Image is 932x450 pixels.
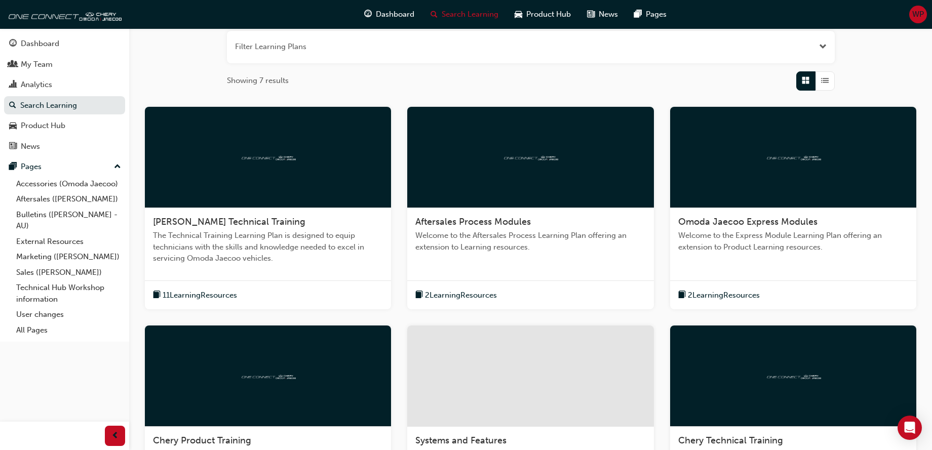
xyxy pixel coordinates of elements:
[21,59,53,70] div: My Team
[431,8,438,21] span: search-icon
[9,101,16,110] span: search-icon
[376,9,414,20] span: Dashboard
[227,75,289,87] span: Showing 7 results
[240,371,296,381] img: oneconnect
[153,230,383,264] span: The Technical Training Learning Plan is designed to equip technicians with the skills and knowled...
[579,4,626,25] a: news-iconNews
[21,38,59,50] div: Dashboard
[422,4,507,25] a: search-iconSearch Learning
[515,8,522,21] span: car-icon
[21,141,40,152] div: News
[4,96,125,115] a: Search Learning
[12,322,125,338] a: All Pages
[153,289,237,302] button: book-icon11LearningResources
[4,75,125,94] a: Analytics
[12,234,125,250] a: External Resources
[4,55,125,74] a: My Team
[9,39,17,49] span: guage-icon
[898,416,922,440] div: Open Intercom Messenger
[626,4,675,25] a: pages-iconPages
[4,157,125,176] button: Pages
[415,435,507,446] span: Systems and Features
[12,207,125,234] a: Bulletins ([PERSON_NAME] - AU)
[765,152,821,161] img: oneconnect
[21,161,42,173] div: Pages
[765,371,821,381] img: oneconnect
[9,60,17,69] span: people-icon
[425,290,497,301] span: 2 Learning Resources
[153,216,305,227] span: [PERSON_NAME] Technical Training
[415,289,497,302] button: book-icon2LearningResources
[12,307,125,322] a: User changes
[9,162,17,172] span: pages-icon
[678,289,686,302] span: book-icon
[153,289,161,302] span: book-icon
[802,75,809,87] span: Grid
[12,249,125,265] a: Marketing ([PERSON_NAME])
[587,8,595,21] span: news-icon
[9,121,17,131] span: car-icon
[502,152,558,161] img: oneconnect
[678,230,908,253] span: Welcome to the Express Module Learning Plan offering an extension to Product Learning resources.
[12,265,125,280] a: Sales ([PERSON_NAME])
[21,120,65,132] div: Product Hub
[646,9,667,20] span: Pages
[9,142,17,151] span: news-icon
[634,8,642,21] span: pages-icon
[21,79,52,91] div: Analytics
[678,216,818,227] span: Omoda Jaecoo Express Modules
[9,80,17,90] span: chart-icon
[678,289,760,302] button: book-icon2LearningResources
[507,4,579,25] a: car-iconProduct Hub
[111,430,119,442] span: prev-icon
[153,435,251,446] span: Chery Product Training
[12,280,125,307] a: Technical Hub Workshop information
[356,4,422,25] a: guage-iconDashboard
[912,9,924,20] span: WP
[442,9,498,20] span: Search Learning
[415,216,531,227] span: Aftersales Process Modules
[678,435,783,446] span: Chery Technical Training
[364,8,372,21] span: guage-icon
[145,107,391,310] a: oneconnect[PERSON_NAME] Technical TrainingThe Technical Training Learning Plan is designed to equ...
[12,176,125,192] a: Accessories (Omoda Jaecoo)
[526,9,571,20] span: Product Hub
[240,152,296,161] img: oneconnect
[599,9,618,20] span: News
[5,4,122,24] img: oneconnect
[670,107,916,310] a: oneconnectOmoda Jaecoo Express ModulesWelcome to the Express Module Learning Plan offering an ext...
[163,290,237,301] span: 11 Learning Resources
[4,116,125,135] a: Product Hub
[4,32,125,157] button: DashboardMy TeamAnalyticsSearch LearningProduct HubNews
[114,160,121,174] span: up-icon
[4,137,125,156] a: News
[688,290,760,301] span: 2 Learning Resources
[4,34,125,53] a: Dashboard
[819,41,827,53] button: Open the filter
[415,289,423,302] span: book-icon
[821,75,829,87] span: List
[909,6,927,23] button: WP
[407,107,653,310] a: oneconnectAftersales Process ModulesWelcome to the Aftersales Process Learning Plan offering an e...
[415,230,645,253] span: Welcome to the Aftersales Process Learning Plan offering an extension to Learning resources.
[12,191,125,207] a: Aftersales ([PERSON_NAME])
